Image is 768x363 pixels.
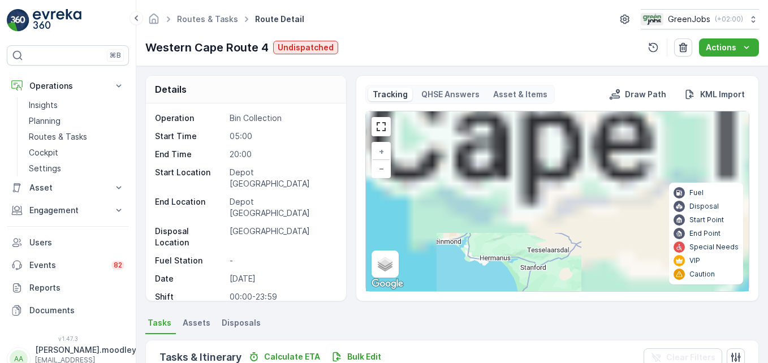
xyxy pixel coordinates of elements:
a: Open this area in Google Maps (opens a new window) [369,276,406,291]
a: Homepage [148,17,160,27]
span: − [379,163,385,173]
p: End Point [689,229,720,238]
p: Events [29,260,105,271]
p: Start Point [689,215,724,224]
a: Routes & Tasks [24,129,129,145]
button: Engagement [7,199,129,222]
div: 0 [366,111,749,291]
span: Assets [183,317,210,329]
a: Settings [24,161,129,176]
img: logo [7,9,29,32]
button: Operations [7,75,129,97]
p: Clear Filters [666,352,715,363]
p: Start Time [155,131,225,142]
button: Actions [699,38,759,57]
p: QHSE Answers [421,89,480,100]
p: Caution [689,270,715,279]
p: [PERSON_NAME].moodley [35,344,136,356]
p: VIP [689,256,700,265]
a: View Fullscreen [373,118,390,135]
p: Disposal Location [155,226,225,248]
p: GreenJobs [668,14,710,25]
button: Undispatched [273,41,338,54]
a: Zoom In [373,143,390,160]
p: Insights [29,100,58,111]
p: Documents [29,305,124,316]
p: Asset & Items [493,89,547,100]
p: Tracking [373,89,408,100]
a: Routes & Tasks [177,14,238,24]
a: Documents [7,299,129,322]
span: Route Detail [253,14,307,25]
a: Zoom Out [373,160,390,177]
img: Green_Jobs_Logo.png [641,13,663,25]
p: Western Cape Route 4 [145,39,269,56]
p: Depot [GEOGRAPHIC_DATA] [230,167,335,189]
p: Special Needs [689,243,739,252]
a: Planning [24,113,129,129]
button: KML Import [680,88,749,101]
img: logo_light-DOdMpM7g.png [33,9,81,32]
p: 82 [114,261,122,270]
p: Depot [GEOGRAPHIC_DATA] [230,196,335,219]
p: [GEOGRAPHIC_DATA] [230,226,335,248]
p: Users [29,237,124,248]
p: Undispatched [278,42,334,53]
p: KML Import [700,89,745,100]
p: Engagement [29,205,106,216]
span: + [379,146,384,156]
p: Reports [29,282,124,293]
p: Planning [29,115,61,127]
button: Asset [7,176,129,199]
a: Users [7,231,129,254]
p: Bulk Edit [347,351,381,362]
p: 05:00 [230,131,335,142]
a: Layers [373,252,398,276]
a: Cockpit [24,145,129,161]
p: Cockpit [29,147,58,158]
p: Operations [29,80,106,92]
p: Routes & Tasks [29,131,87,142]
p: Date [155,273,225,284]
p: - [230,255,335,266]
p: Asset [29,182,106,193]
span: Disposals [222,317,261,329]
p: 00:00-23:59 [230,291,335,302]
p: Details [155,83,187,96]
p: Shift [155,291,225,302]
p: Fuel Station [155,255,225,266]
button: GreenJobs(+02:00) [641,9,759,29]
p: Disposal [689,202,719,211]
a: Reports [7,276,129,299]
p: ( +02:00 ) [715,15,743,24]
p: Bin Collection [230,113,335,124]
span: Tasks [148,317,171,329]
a: Events82 [7,254,129,276]
p: 20:00 [230,149,335,160]
p: Settings [29,163,61,174]
p: Operation [155,113,225,124]
p: Draw Path [625,89,666,100]
button: Draw Path [605,88,671,101]
p: Calculate ETA [264,351,320,362]
span: v 1.47.3 [7,335,129,342]
p: End Location [155,196,225,219]
p: End Time [155,149,225,160]
img: Google [369,276,406,291]
p: Fuel [689,188,704,197]
p: Start Location [155,167,225,189]
p: ⌘B [110,51,121,60]
p: [DATE] [230,273,335,284]
a: Insights [24,97,129,113]
p: Actions [706,42,736,53]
